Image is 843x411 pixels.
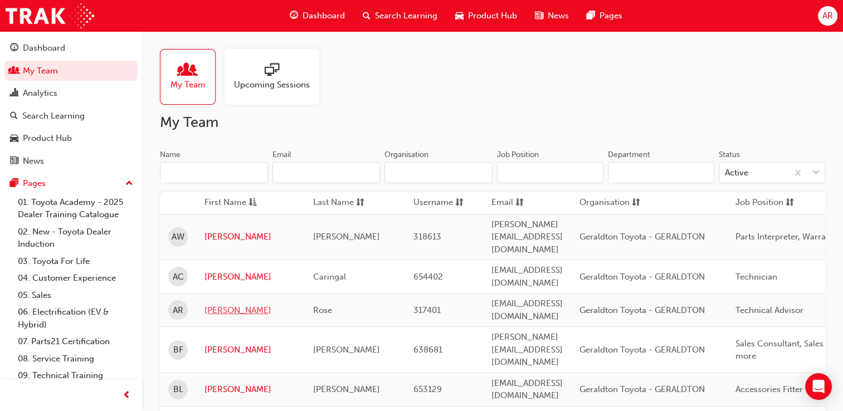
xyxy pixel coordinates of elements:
[13,194,138,223] a: 01. Toyota Academy - 2025 Dealer Training Catalogue
[579,232,705,242] span: Geraldton Toyota - GERALDTON
[160,162,268,183] input: Name
[579,272,705,282] span: Geraldton Toyota - GERALDTON
[491,196,553,210] button: Emailsorting-icon
[13,270,138,287] a: 04. Customer Experience
[204,383,296,396] a: [PERSON_NAME]
[4,36,138,173] button: DashboardMy TeamAnalyticsSearch LearningProduct HubNews
[735,272,777,282] span: Technician
[413,196,453,210] span: Username
[23,155,44,168] div: News
[468,9,517,22] span: Product Hub
[10,134,18,144] span: car-icon
[13,350,138,368] a: 08. Service Training
[491,332,563,367] span: [PERSON_NAME][EMAIL_ADDRESS][DOMAIN_NAME]
[10,111,18,121] span: search-icon
[160,149,181,160] div: Name
[23,132,72,145] div: Product Hub
[491,378,563,401] span: [EMAIL_ADDRESS][DOMAIN_NAME]
[173,383,183,396] span: BL
[313,232,380,242] span: [PERSON_NAME]
[384,149,428,160] div: Organisation
[248,196,257,210] span: asc-icon
[160,49,225,105] a: My Team
[6,3,94,28] img: Trak
[725,167,748,179] div: Active
[173,271,184,283] span: AC
[608,149,650,160] div: Department
[578,4,631,27] a: pages-iconPages
[413,196,475,210] button: Usernamesorting-icon
[455,196,464,210] span: sorting-icon
[313,196,374,210] button: Last Namesorting-icon
[4,173,138,194] button: Pages
[173,344,183,356] span: BF
[13,253,138,270] a: 03. Toyota For Life
[204,196,266,210] button: First Nameasc-icon
[413,384,442,394] span: 653129
[4,106,138,126] a: Search Learning
[356,196,364,210] span: sorting-icon
[497,162,603,183] input: Job Position
[548,9,569,22] span: News
[265,63,279,79] span: sessionType_ONLINE_URL-icon
[125,177,133,191] span: up-icon
[579,305,705,315] span: Geraldton Toyota - GERALDTON
[491,299,563,321] span: [EMAIL_ADDRESS][DOMAIN_NAME]
[23,42,65,55] div: Dashboard
[735,196,797,210] button: Job Positionsorting-icon
[313,384,380,394] span: [PERSON_NAME]
[413,305,441,315] span: 317401
[455,9,464,23] span: car-icon
[22,110,85,123] div: Search Learning
[375,9,437,22] span: Search Learning
[608,162,714,183] input: Department
[313,305,332,315] span: Rose
[4,151,138,172] a: News
[204,271,296,283] a: [PERSON_NAME]
[4,61,138,81] a: My Team
[13,223,138,253] a: 02. New - Toyota Dealer Induction
[587,9,595,23] span: pages-icon
[822,9,833,22] span: AR
[204,304,296,317] a: [PERSON_NAME]
[526,4,578,27] a: news-iconNews
[515,196,524,210] span: sorting-icon
[446,4,526,27] a: car-iconProduct Hub
[600,9,622,22] span: Pages
[579,196,630,210] span: Organisation
[10,179,18,189] span: pages-icon
[313,345,380,355] span: [PERSON_NAME]
[535,9,543,23] span: news-icon
[10,89,18,99] span: chart-icon
[313,196,354,210] span: Last Name
[23,177,46,190] div: Pages
[13,304,138,333] a: 06. Electrification (EV & Hybrid)
[204,231,296,243] a: [PERSON_NAME]
[272,162,381,183] input: Email
[4,38,138,58] a: Dashboard
[354,4,446,27] a: search-iconSearch Learning
[812,166,820,180] span: down-icon
[413,232,441,242] span: 318613
[13,287,138,304] a: 05. Sales
[10,156,18,167] span: news-icon
[160,114,825,131] h2: My Team
[10,43,18,53] span: guage-icon
[281,4,354,27] a: guage-iconDashboard
[4,128,138,149] a: Product Hub
[173,304,183,317] span: AR
[234,79,310,91] span: Upcoming Sessions
[384,162,493,183] input: Organisation
[225,49,328,105] a: Upcoming Sessions
[23,87,57,100] div: Analytics
[735,305,803,315] span: Technical Advisor
[10,66,18,76] span: people-icon
[818,6,837,26] button: AR
[786,196,794,210] span: sorting-icon
[204,196,246,210] span: First Name
[735,196,783,210] span: Job Position
[4,83,138,104] a: Analytics
[290,9,298,23] span: guage-icon
[272,149,291,160] div: Email
[303,9,345,22] span: Dashboard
